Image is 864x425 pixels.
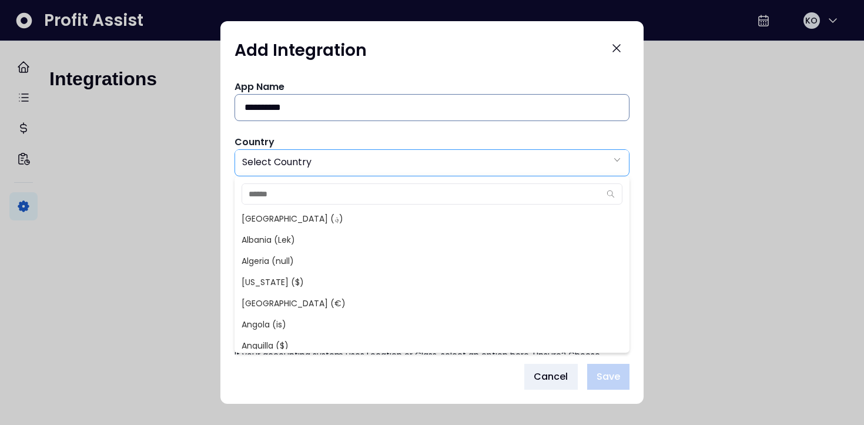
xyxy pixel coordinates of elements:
[534,370,568,384] span: Cancel
[604,35,629,61] button: Close
[607,190,615,198] svg: search
[235,272,629,293] span: [US_STATE] ($)
[235,314,629,335] span: Angola (is)
[235,229,629,250] span: Albania (Lek)
[235,250,629,272] span: Algeria (null)
[235,208,629,229] span: [GEOGRAPHIC_DATA] (؋)
[524,364,578,390] button: Cancel
[235,335,629,356] span: Anguilla ($)
[235,293,629,314] span: [GEOGRAPHIC_DATA] (€)
[587,364,629,390] button: Save
[242,155,312,169] span: Select Country
[235,135,274,149] span: Country
[235,40,367,61] h1: Add Integration
[597,370,620,384] span: Save
[612,154,622,166] svg: arrow down line
[235,80,284,93] span: App Name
